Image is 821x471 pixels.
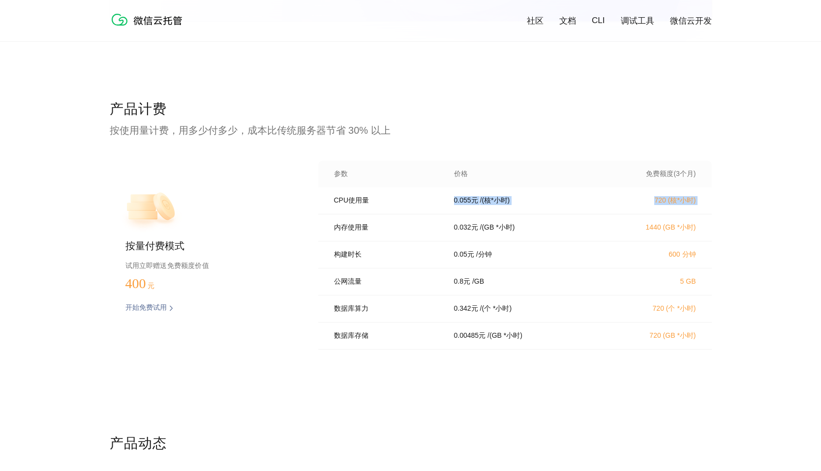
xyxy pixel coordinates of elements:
p: 产品计费 [110,100,712,119]
p: 0.05 元 [454,250,474,259]
p: 试用立即赠送免费额度价值 [125,259,287,272]
p: / (GB *小时) [487,331,522,340]
p: 按量付费模式 [125,239,287,253]
p: 参数 [334,170,440,178]
p: 构建时长 [334,250,440,259]
p: 1440 (GB *小时) [609,223,696,232]
p: 产品动态 [110,434,712,454]
p: 免费额度(3个月) [609,170,696,178]
p: 内存使用量 [334,223,440,232]
p: 720 (个 *小时) [609,304,696,313]
p: 0.00485 元 [454,331,486,340]
p: 0.055 元 [454,196,478,205]
a: 微信云开发 [670,15,712,27]
p: 价格 [454,170,468,178]
p: 数据库存储 [334,331,440,340]
p: 720 (GB *小时) [609,331,696,340]
a: 社区 [527,15,544,27]
a: CLI [592,16,605,26]
p: CPU使用量 [334,196,440,205]
p: 数据库算力 [334,304,440,313]
a: 调试工具 [621,15,654,27]
p: / 分钟 [476,250,492,259]
p: 0.032 元 [454,223,478,232]
a: 微信云托管 [110,23,188,31]
p: 400 [125,276,175,292]
p: 0.342 元 [454,304,478,313]
p: / (个 *小时) [480,304,512,313]
span: 元 [148,282,154,290]
p: 5 GB [609,277,696,285]
p: 公网流量 [334,277,440,286]
p: 按使用量计费，用多少付多少，成本比传统服务器节省 30% 以上 [110,123,712,137]
p: 开始免费试用 [125,303,167,313]
p: / (GB *小时) [480,223,515,232]
p: / (核*小时) [480,196,510,205]
p: 600 分钟 [609,250,696,259]
p: / GB [472,277,484,286]
img: 微信云托管 [110,10,188,29]
p: 0.8 元 [454,277,470,286]
a: 文档 [559,15,576,27]
p: 720 (核*小时) [609,196,696,205]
